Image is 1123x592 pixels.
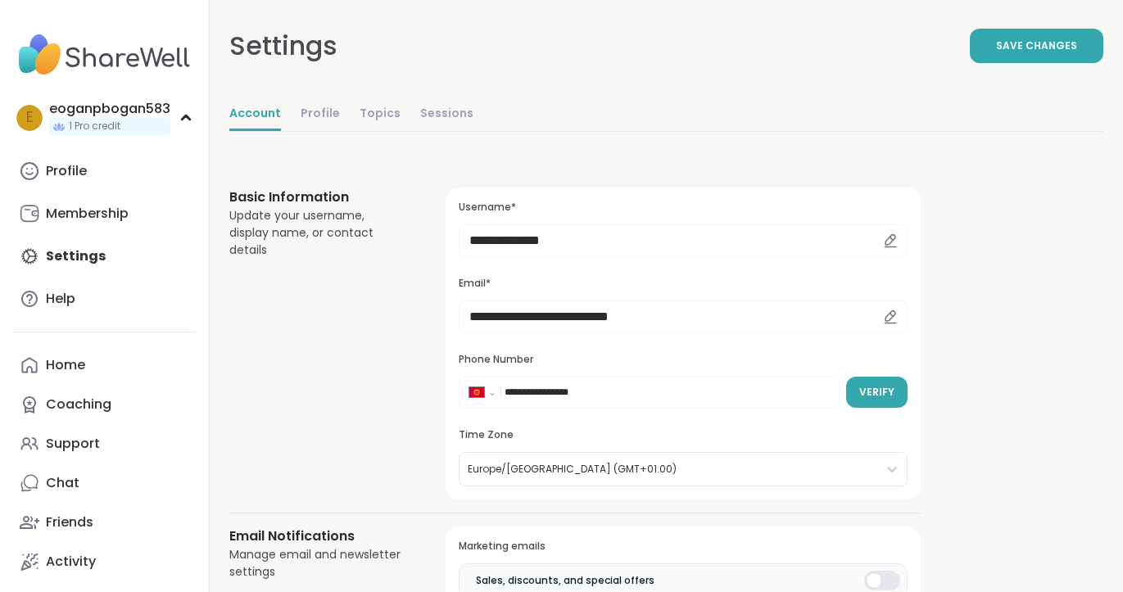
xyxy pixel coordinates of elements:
[229,188,406,207] h3: Basic Information
[420,98,473,131] a: Sessions
[13,151,196,191] a: Profile
[229,207,406,259] div: Update your username, display name, or contact details
[46,395,111,413] div: Coaching
[49,100,170,118] div: eoganpbogan583
[13,463,196,503] a: Chat
[846,377,908,408] button: Verify
[46,205,129,223] div: Membership
[46,474,79,492] div: Chat
[459,277,908,291] h3: Email*
[46,435,100,453] div: Support
[46,356,85,374] div: Home
[459,428,908,442] h3: Time Zone
[46,513,93,531] div: Friends
[46,553,96,571] div: Activity
[360,98,401,131] a: Topics
[301,98,340,131] a: Profile
[46,290,75,308] div: Help
[13,279,196,319] a: Help
[459,201,908,215] h3: Username*
[229,26,337,66] div: Settings
[859,385,894,400] span: Verify
[13,346,196,385] a: Home
[26,107,33,129] span: e
[13,385,196,424] a: Coaching
[13,26,196,84] img: ShareWell Nav Logo
[229,546,406,581] div: Manage email and newsletter settings
[13,424,196,463] a: Support
[13,503,196,542] a: Friends
[970,29,1103,63] button: Save Changes
[46,162,87,180] div: Profile
[13,194,196,233] a: Membership
[229,98,281,131] a: Account
[476,573,654,588] span: Sales, discounts, and special offers
[69,120,120,133] span: 1 Pro credit
[229,526,406,546] h3: Email Notifications
[459,353,908,367] h3: Phone Number
[996,38,1077,53] span: Save Changes
[459,540,908,554] h3: Marketing emails
[13,542,196,581] a: Activity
